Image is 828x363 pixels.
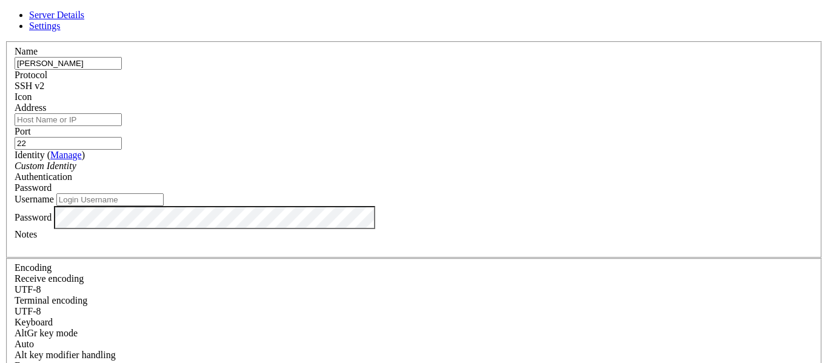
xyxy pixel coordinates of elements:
[15,194,54,204] label: Username
[15,182,813,193] div: Password
[15,126,31,136] label: Port
[15,295,87,305] label: The default terminal encoding. ISO-2022 enables character map translations (like graphics maps). ...
[15,70,47,80] label: Protocol
[15,339,34,349] span: Auto
[15,317,53,327] label: Keyboard
[15,339,813,350] div: Auto
[15,211,52,222] label: Password
[15,182,52,193] span: Password
[15,328,78,338] label: Set the expected encoding for data received from the host. If the encodings do not match, visual ...
[15,273,84,284] label: Set the expected encoding for data received from the host. If the encodings do not match, visual ...
[56,193,164,206] input: Login Username
[50,150,82,160] a: Manage
[15,46,38,56] label: Name
[15,306,813,317] div: UTF-8
[15,81,44,91] span: SSH v2
[15,262,52,273] label: Encoding
[15,161,76,171] i: Custom Identity
[15,284,813,295] div: UTF-8
[15,172,72,182] label: Authentication
[15,57,122,70] input: Server Name
[15,92,32,102] label: Icon
[15,284,41,295] span: UTF-8
[15,161,813,172] div: Custom Identity
[15,113,122,126] input: Host Name or IP
[15,350,116,360] label: Controls how the Alt key is handled. Escape: Send an ESC prefix. 8-Bit: Add 128 to the typed char...
[47,150,85,160] span: ( )
[29,21,61,31] a: Settings
[15,81,813,92] div: SSH v2
[15,306,41,316] span: UTF-8
[15,102,46,113] label: Address
[15,137,122,150] input: Port Number
[15,229,37,239] label: Notes
[15,150,85,160] label: Identity
[29,10,84,20] a: Server Details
